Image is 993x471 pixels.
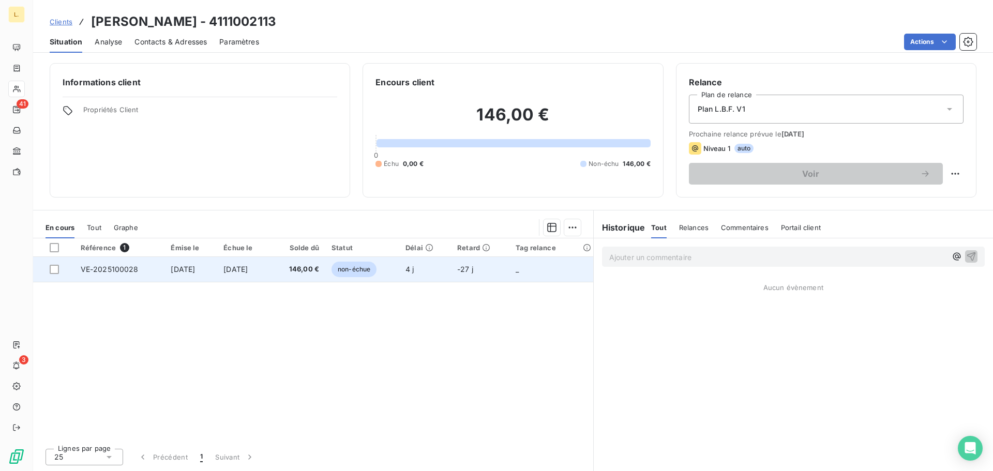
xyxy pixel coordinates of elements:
[50,37,82,47] span: Situation
[679,223,709,232] span: Relances
[763,283,823,292] span: Aucun évènement
[623,159,650,169] span: 146,00 €
[734,144,754,153] span: auto
[219,37,259,47] span: Paramètres
[457,265,473,274] span: -27 j
[19,355,28,364] span: 3
[171,265,195,274] span: [DATE]
[384,159,399,169] span: Échu
[50,18,72,26] span: Clients
[46,223,74,232] span: En cours
[81,265,139,274] span: VE-2025100028
[134,37,207,47] span: Contacts & Adresses
[332,244,393,252] div: Statut
[277,244,319,252] div: Solde dû
[332,262,377,277] span: non-échue
[200,452,203,462] span: 1
[516,265,519,274] span: _
[594,221,645,234] h6: Historique
[403,159,424,169] span: 0,00 €
[209,446,261,468] button: Suivant
[131,446,194,468] button: Précédent
[701,170,920,178] span: Voir
[703,144,730,153] span: Niveau 1
[120,243,129,252] span: 1
[405,244,445,252] div: Délai
[114,223,138,232] span: Graphe
[50,17,72,27] a: Clients
[589,159,619,169] span: Non-échu
[171,244,211,252] div: Émise le
[405,265,414,274] span: 4 j
[958,436,983,461] div: Open Intercom Messenger
[689,130,964,138] span: Prochaine relance prévue le
[63,76,337,88] h6: Informations client
[223,244,264,252] div: Échue le
[277,264,319,275] span: 146,00 €
[95,37,122,47] span: Analyse
[904,34,956,50] button: Actions
[8,6,25,23] div: L.
[81,243,159,252] div: Référence
[375,104,650,135] h2: 146,00 €
[698,104,745,114] span: Plan L.B.F. V1
[516,244,587,252] div: Tag relance
[83,105,337,120] span: Propriétés Client
[721,223,769,232] span: Commentaires
[17,99,28,109] span: 41
[8,448,25,465] img: Logo LeanPay
[91,12,276,31] h3: [PERSON_NAME] - 4111002113
[689,76,964,88] h6: Relance
[781,130,805,138] span: [DATE]
[781,223,821,232] span: Portail client
[375,76,434,88] h6: Encours client
[194,446,209,468] button: 1
[457,244,503,252] div: Retard
[223,265,248,274] span: [DATE]
[689,163,943,185] button: Voir
[374,151,378,159] span: 0
[54,452,63,462] span: 25
[651,223,667,232] span: Tout
[87,223,101,232] span: Tout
